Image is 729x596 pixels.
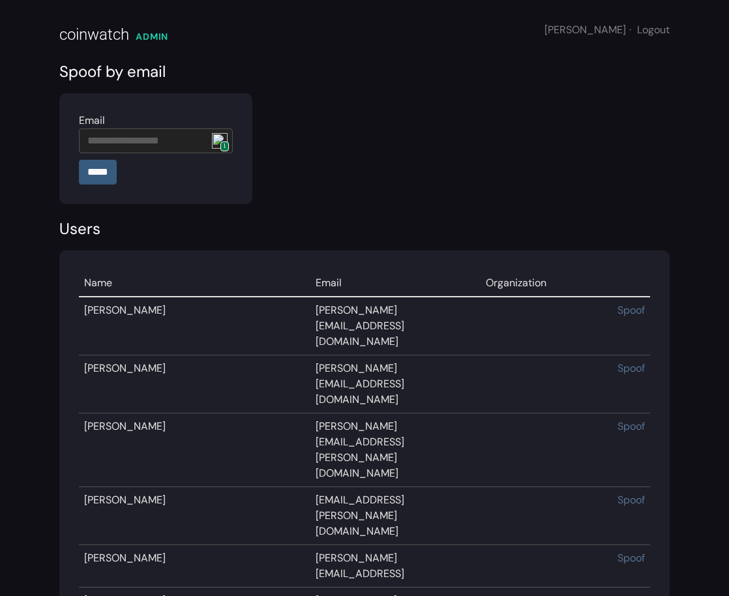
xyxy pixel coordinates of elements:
[59,217,670,241] div: Users
[310,413,481,487] td: [PERSON_NAME][EMAIL_ADDRESS][PERSON_NAME][DOMAIN_NAME]
[79,355,310,413] td: [PERSON_NAME]
[617,551,645,565] a: Spoof
[481,270,612,297] td: Organization
[310,270,481,297] td: Email
[617,419,645,433] a: Spoof
[212,133,228,149] img: npw-badge-icon.svg
[79,487,310,545] td: [PERSON_NAME]
[79,297,310,355] td: [PERSON_NAME]
[544,22,670,38] div: [PERSON_NAME]
[59,23,129,46] div: coinwatch
[617,493,645,507] a: Spoof
[310,545,481,588] td: [PERSON_NAME][EMAIL_ADDRESS]
[629,23,631,37] span: ·
[79,270,310,297] td: Name
[79,413,310,487] td: [PERSON_NAME]
[310,487,481,545] td: [EMAIL_ADDRESS][PERSON_NAME][DOMAIN_NAME]
[220,142,229,151] span: 1
[617,361,645,375] a: Spoof
[59,60,670,83] div: Spoof by email
[617,303,645,317] a: Spoof
[79,113,105,128] label: Email
[637,23,670,37] a: Logout
[310,355,481,413] td: [PERSON_NAME][EMAIL_ADDRESS][DOMAIN_NAME]
[136,30,168,44] div: ADMIN
[79,545,310,588] td: [PERSON_NAME]
[310,297,481,355] td: [PERSON_NAME][EMAIL_ADDRESS][DOMAIN_NAME]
